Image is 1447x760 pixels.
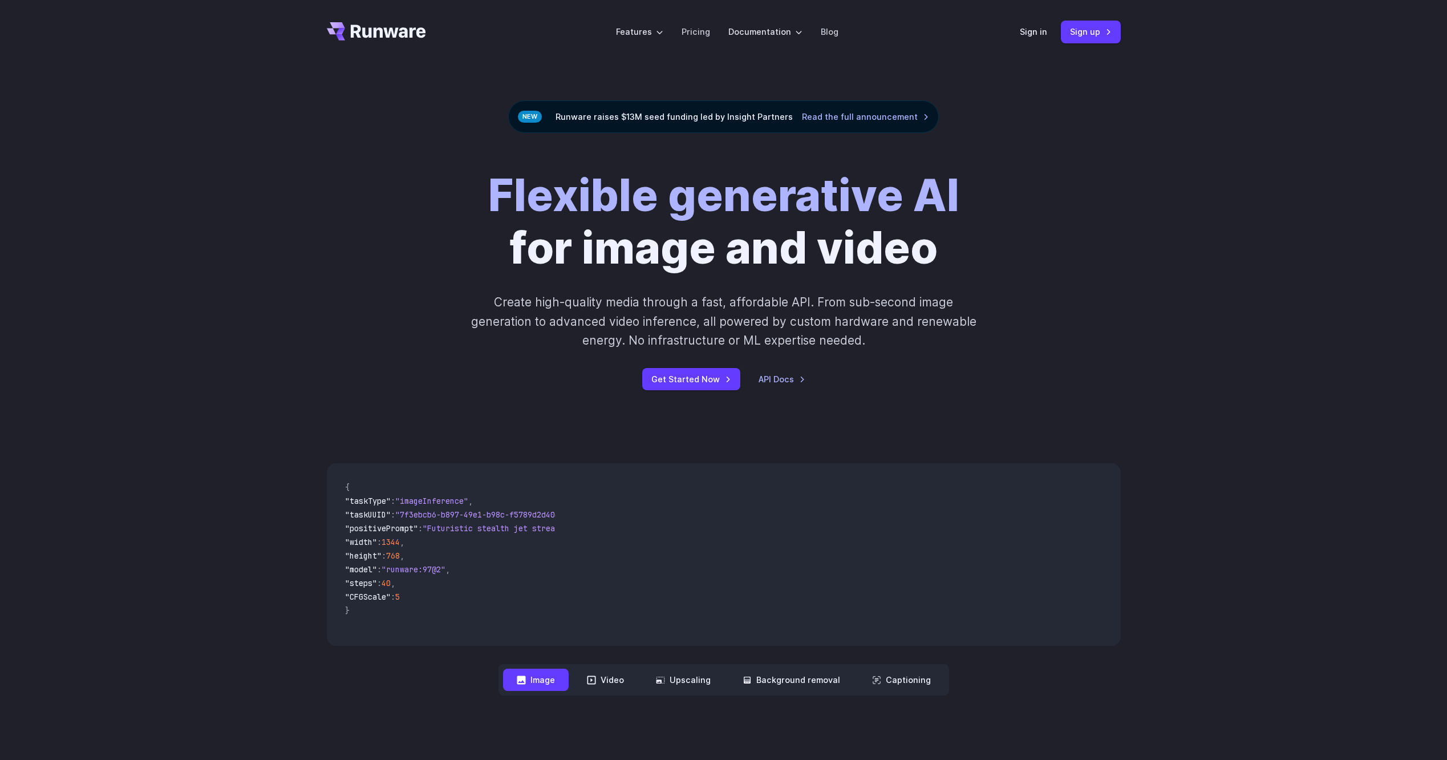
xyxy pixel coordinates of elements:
[395,592,400,602] span: 5
[488,169,959,274] h1: for image and video
[386,551,400,561] span: 768
[395,510,569,520] span: "7f3ebcb6-b897-49e1-b98c-f5789d2d40d7"
[642,669,724,691] button: Upscaling
[468,496,473,506] span: ,
[377,537,382,547] span: :
[391,510,395,520] span: :
[400,551,404,561] span: ,
[759,373,805,386] a: API Docs
[573,669,638,691] button: Video
[642,368,740,390] a: Get Started Now
[345,551,382,561] span: "height"
[345,564,377,575] span: "model"
[345,578,377,588] span: "steps"
[858,669,945,691] button: Captioning
[682,25,710,38] a: Pricing
[345,496,391,506] span: "taskType"
[345,605,350,616] span: }
[423,523,838,533] span: "Futuristic stealth jet streaking through a neon-lit cityscape with glowing purple exhaust"
[508,100,939,133] div: Runware raises $13M seed funding led by Insight Partners
[503,669,569,691] button: Image
[488,169,959,222] strong: Flexible generative AI
[1061,21,1121,43] a: Sign up
[391,592,395,602] span: :
[382,564,445,575] span: "runware:97@2"
[382,537,400,547] span: 1344
[391,496,395,506] span: :
[327,22,426,41] a: Go to /
[395,496,468,506] span: "imageInference"
[729,669,854,691] button: Background removal
[345,537,377,547] span: "width"
[821,25,838,38] a: Blog
[391,578,395,588] span: ,
[345,592,391,602] span: "CFGScale"
[728,25,802,38] label: Documentation
[382,551,386,561] span: :
[616,25,663,38] label: Features
[382,578,391,588] span: 40
[345,482,350,492] span: {
[445,564,450,575] span: ,
[345,510,391,520] span: "taskUUID"
[377,578,382,588] span: :
[377,564,382,575] span: :
[400,537,404,547] span: ,
[1020,25,1047,38] a: Sign in
[469,293,978,350] p: Create high-quality media through a fast, affordable API. From sub-second image generation to adv...
[802,110,929,123] a: Read the full announcement
[418,523,423,533] span: :
[345,523,418,533] span: "positivePrompt"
